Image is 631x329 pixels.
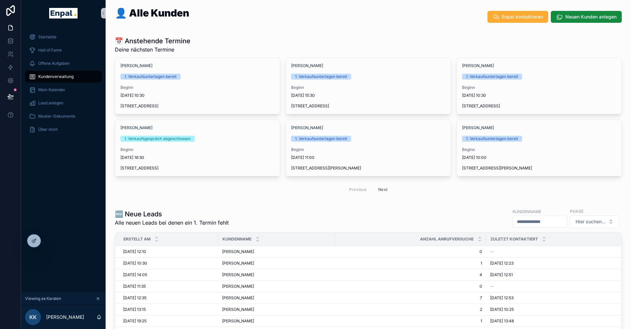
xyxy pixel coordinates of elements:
[222,249,331,254] a: [PERSON_NAME]
[25,71,102,83] a: Kundenverwaltung
[490,261,514,266] span: [DATE] 12:23
[565,14,616,20] span: Neuen Kunden anlegen
[291,93,445,98] span: [DATE] 15:30
[570,215,619,228] button: Select Button
[339,295,482,301] a: 7
[295,136,347,142] div: 1. Verkaufsunterlagen bereit
[222,284,254,289] span: [PERSON_NAME]
[38,34,56,40] span: Startseite
[120,85,275,90] span: Beginn
[576,218,606,225] span: Hier suchen...
[462,85,616,90] span: Beginn
[120,63,152,68] a: [PERSON_NAME]
[222,272,254,277] span: [PERSON_NAME]
[38,48,62,53] span: Hall of Fame
[120,125,152,130] a: [PERSON_NAME]
[25,296,61,301] span: Viewing as Karsten
[490,307,620,312] a: [DATE] 10:25
[490,284,494,289] span: --
[222,307,254,312] span: [PERSON_NAME]
[29,313,37,321] span: KK
[38,61,70,66] span: Offene Aufgaben
[222,284,331,289] a: [PERSON_NAME]
[291,165,445,171] span: [STREET_ADDRESS][PERSON_NAME]
[123,295,147,301] span: [DATE] 12:35
[120,147,275,152] span: Beginn
[38,100,63,106] span: Lead anlegen
[462,155,616,160] span: [DATE] 10:00
[120,103,275,109] span: [STREET_ADDRESS]
[291,155,445,160] span: [DATE] 11:00
[291,147,445,152] span: Beginn
[25,110,102,122] a: Muster-Dokumente
[490,272,513,277] span: [DATE] 12:51
[25,31,102,43] a: Startseite
[123,307,214,312] a: [DATE] 13:15
[25,44,102,56] a: Hall of Fame
[25,124,102,135] a: Über mich
[466,136,518,142] div: 1. Verkaufsunterlagen bereit
[462,63,494,68] a: [PERSON_NAME]
[222,261,331,266] a: [PERSON_NAME]
[115,219,229,227] span: Alle neuen Leads bei denen ein 1. Termin fehlt
[38,127,58,132] span: Über mich
[49,8,77,18] img: App logo
[490,237,538,242] span: Zuletzt kontaktiert
[339,284,482,289] a: 0
[124,136,191,142] div: 1. Verkaufsgespräch abgeschlossen
[38,74,74,79] span: Kundenverwaltung
[222,318,254,324] span: [PERSON_NAME]
[339,318,482,324] a: 1
[513,208,541,214] label: Kundenname
[115,46,190,54] span: Deine nächsten Termine
[490,261,620,266] a: [DATE] 12:23
[490,318,620,324] a: [DATE] 13:48
[339,261,482,266] a: 1
[123,272,147,277] span: [DATE] 14:05
[123,249,146,254] span: [DATE] 12:10
[222,307,331,312] a: [PERSON_NAME]
[123,284,146,289] span: [DATE] 11:35
[551,11,622,23] button: Neuen Kunden anlegen
[339,307,482,312] span: 2
[25,57,102,69] a: Offene Aufgaben
[502,14,543,20] span: Enpal kontaktieren
[462,165,616,171] span: [STREET_ADDRESS][PERSON_NAME]
[120,93,275,98] span: [DATE] 10:30
[420,237,474,242] span: Anzahl Anrufversuche
[487,11,548,23] button: Enpal kontaktieren
[291,125,323,130] a: [PERSON_NAME]
[490,272,620,277] a: [DATE] 12:51
[123,272,214,277] a: [DATE] 14:05
[490,295,514,301] span: [DATE] 12:53
[222,249,254,254] span: [PERSON_NAME]
[339,272,482,277] a: 4
[295,74,347,80] div: 1. Verkaufsunterlagen bereit
[490,284,620,289] a: --
[570,208,583,214] label: Phase
[25,97,102,109] a: Lead anlegen
[120,165,275,171] span: [STREET_ADDRESS]
[123,284,214,289] a: [DATE] 11:35
[123,318,214,324] a: [DATE] 19:25
[25,84,102,96] a: Mein Kalender
[46,314,84,320] p: [PERSON_NAME]
[291,63,323,68] a: [PERSON_NAME]
[38,87,65,92] span: Mein Kalender
[123,249,214,254] a: [DATE] 12:10
[123,307,146,312] span: [DATE] 13:15
[490,295,620,301] a: [DATE] 12:53
[222,295,254,301] span: [PERSON_NAME]
[339,249,482,254] a: 0
[462,103,616,109] span: [STREET_ADDRESS]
